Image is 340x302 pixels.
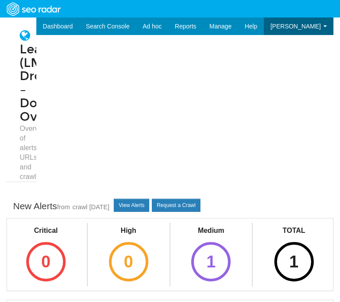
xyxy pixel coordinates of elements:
span: [PERSON_NAME] [270,23,321,30]
h1: Learn (LMS) Dropbox – Domain Overview [13,29,30,182]
a: Help [238,18,264,35]
a: Dashboard [36,18,80,35]
div: 0 [26,242,66,281]
span: Reports [175,23,196,30]
div: 0 [109,242,148,281]
small: from [57,204,70,211]
a: Request a Crawl [152,199,200,212]
div: Critical [18,226,74,236]
a: Reports [168,18,203,35]
div: High [101,226,156,236]
a: [PERSON_NAME] [264,18,333,35]
div: 1 [274,242,314,281]
span: Help [245,23,257,30]
div: New Alerts [13,200,109,214]
a: Manage [203,18,238,35]
div: 1 [191,242,231,281]
small: Overview of alerts, URLs, and crawls. [20,124,23,182]
span: Ad hoc [143,23,162,30]
span: Manage [210,23,232,30]
a: crawl [DATE] [73,204,110,211]
a: View Alerts [114,199,149,212]
a: Ad hoc [136,18,168,35]
img: SEORadar [3,1,63,17]
a: Search Console [79,18,136,35]
div: TOTAL [266,226,322,236]
div: Medium [183,226,238,236]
